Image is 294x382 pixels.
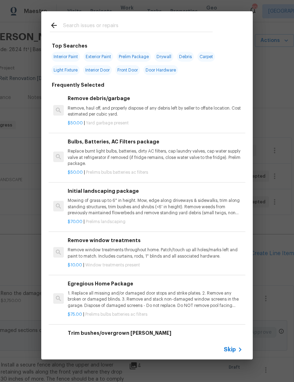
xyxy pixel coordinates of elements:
span: Light Fixture [51,65,80,75]
span: Interior Paint [51,52,80,62]
span: Carpet [197,52,215,62]
p: | [68,120,243,126]
h6: Top Searches [52,42,87,50]
p: Remove window treatments throughout home. Patch/touch up all holes/marks left and paint to match.... [68,247,243,259]
span: $70.00 [68,220,82,224]
h6: Egregious Home Package [68,280,243,288]
span: $50.00 [68,121,83,125]
span: Front Door [115,65,140,75]
p: | [68,262,243,268]
span: Interior Door [83,65,112,75]
h6: Remove window treatments [68,236,243,244]
p: Mowing of grass up to 6" in height. Mow, edge along driveways & sidewalks, trim along standing st... [68,198,243,216]
span: Door Hardware [143,65,178,75]
p: 1. Replace all missing and/or damaged door stops and strike plates. 2. Remove any broken or damag... [68,290,243,308]
h6: Frequently Selected [52,81,104,89]
span: Prelims bulbs batteries ac filters [86,170,148,174]
p: Remove, haul off, and properly dispose of any debris left by seller to offsite location. Cost est... [68,105,243,117]
span: Window treatments present [85,263,140,267]
p: | [68,170,243,175]
span: Debris [177,52,194,62]
span: Prelim Package [117,52,151,62]
h6: Bulbs, Batteries, AC Filters package [68,138,243,146]
span: $50.00 [68,170,83,174]
h6: Initial landscaping package [68,187,243,195]
p: | [68,219,243,225]
h6: Trim bushes/overgrown [PERSON_NAME] [68,329,243,337]
span: Prelims landscaping [86,220,125,224]
span: $10.00 [68,263,82,267]
span: $75.00 [68,312,82,316]
span: Exterior Paint [84,52,113,62]
span: Prelims bulbs batteries ac filters [85,312,147,316]
span: Yard garbage present [86,121,129,125]
span: Drywall [154,52,173,62]
span: Skip [224,346,236,353]
p: | [68,312,243,318]
h6: Remove debris/garbage [68,94,243,102]
input: Search issues or repairs [63,21,213,32]
p: Replace burnt light bulbs, batteries, dirty AC filters, cap laundry valves, cap water supply valv... [68,148,243,166]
